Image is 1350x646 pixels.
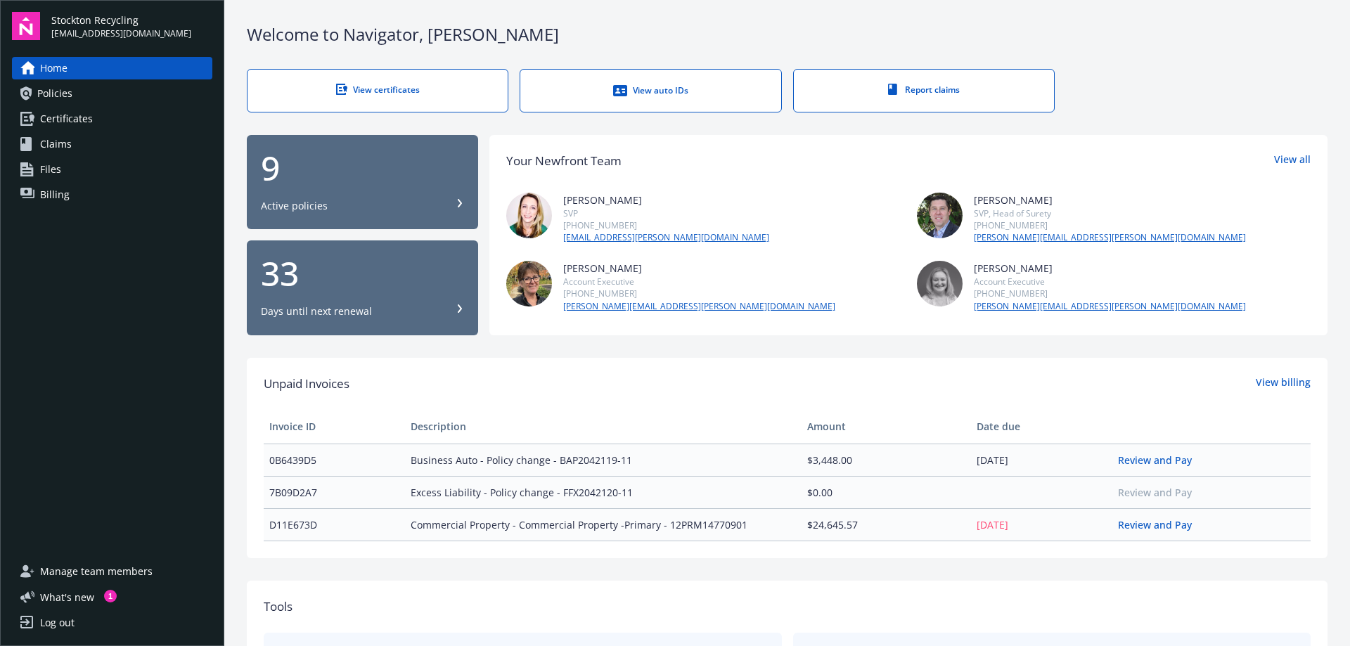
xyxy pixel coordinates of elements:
div: 9 [261,151,464,185]
span: Certificates [40,108,93,130]
a: View all [1274,152,1311,170]
a: View auto IDs [520,69,781,112]
div: [PHONE_NUMBER] [563,288,835,299]
td: $24,645.57 [802,508,971,541]
div: SVP [563,207,769,219]
button: 9Active policies [247,135,478,230]
div: [PERSON_NAME] [563,193,769,207]
a: [EMAIL_ADDRESS][PERSON_NAME][DOMAIN_NAME] [563,231,769,244]
a: [PERSON_NAME][EMAIL_ADDRESS][PERSON_NAME][DOMAIN_NAME] [974,231,1246,244]
div: [PHONE_NUMBER] [974,219,1246,231]
div: Welcome to Navigator , [PERSON_NAME] [247,22,1327,46]
a: [PERSON_NAME][EMAIL_ADDRESS][PERSON_NAME][DOMAIN_NAME] [974,300,1246,313]
div: Days until next renewal [261,304,372,318]
a: View billing [1256,375,1311,393]
img: photo [506,261,552,306]
span: Manage team members [40,560,153,583]
div: [PERSON_NAME] [974,261,1246,276]
td: 0B6439D5 [264,444,405,476]
td: [DATE] [971,508,1112,541]
div: Account Executive [974,276,1246,288]
div: Active policies [261,199,328,213]
a: Review and Pay [1118,453,1203,467]
div: SVP, Head of Surety [974,207,1246,219]
div: Tools [264,597,1311,616]
span: Stockton Recycling [51,13,191,27]
span: Business Auto - Policy change - BAP2042119-11 [411,453,795,467]
a: Certificates [12,108,212,130]
span: [EMAIL_ADDRESS][DOMAIN_NAME] [51,27,191,40]
th: Date due [971,410,1112,444]
span: What ' s new [40,590,94,605]
div: [PHONE_NUMBER] [974,288,1246,299]
a: Policies [12,82,212,105]
td: $0.00 [802,476,971,508]
span: Files [40,158,61,181]
span: Claims [40,133,72,155]
img: photo [506,193,552,238]
button: Stockton Recycling[EMAIL_ADDRESS][DOMAIN_NAME] [51,12,212,40]
button: What's new1 [12,590,117,605]
img: photo [917,193,963,238]
a: Manage team members [12,560,212,583]
div: Your Newfront Team [506,152,622,170]
a: Report claims [793,69,1055,112]
a: Billing [12,183,212,206]
td: $3,448.00 [802,444,971,476]
div: [PHONE_NUMBER] [563,219,769,231]
div: View auto IDs [548,84,752,98]
div: Log out [40,612,75,634]
a: Claims [12,133,212,155]
th: Amount [802,410,971,444]
th: Description [405,410,801,444]
div: 33 [261,257,464,290]
div: Account Executive [563,276,835,288]
a: Home [12,57,212,79]
span: Commercial Property - Commercial Property -Primary - 12PRM14770901 [411,517,795,532]
div: View certificates [276,84,480,96]
div: [PERSON_NAME] [563,261,835,276]
div: 1 [104,590,117,602]
span: Home [40,57,67,79]
a: View certificates [247,69,508,112]
td: 7B09D2A7 [264,476,405,508]
th: Invoice ID [264,410,405,444]
td: D11E673D [264,508,405,541]
span: Unpaid Invoices [264,375,349,393]
a: [PERSON_NAME][EMAIL_ADDRESS][PERSON_NAME][DOMAIN_NAME] [563,300,835,313]
img: photo [917,261,963,306]
td: [DATE] [971,444,1112,476]
img: navigator-logo.svg [12,12,40,40]
div: [PERSON_NAME] [974,193,1246,207]
a: Files [12,158,212,181]
span: Billing [40,183,70,206]
a: Review and Pay [1118,518,1203,531]
div: Report claims [822,84,1026,96]
span: Policies [37,82,72,105]
span: Excess Liability - Policy change - FFX2042120-11 [411,485,795,500]
button: 33Days until next renewal [247,240,478,335]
